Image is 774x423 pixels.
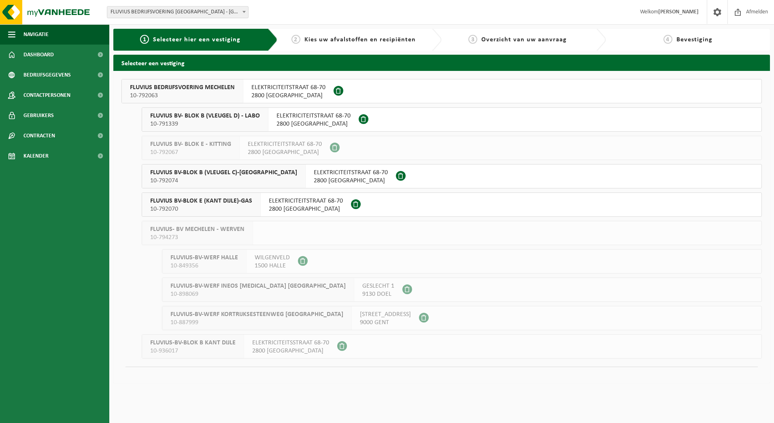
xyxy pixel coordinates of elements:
span: 2800 [GEOGRAPHIC_DATA] [269,205,343,213]
span: 4 [663,35,672,44]
span: 10-936017 [150,347,236,355]
span: 2800 [GEOGRAPHIC_DATA] [252,347,329,355]
span: FLUVIUS BV- BLOK E - KITTING [150,140,231,148]
span: 10-792063 [130,92,235,100]
span: ELEKTRICITEITSTRAAT 68-70 [248,140,322,148]
span: 10-792074 [150,177,297,185]
span: FLUVIUS-BV-WERF KORTRIJKSESTEENWEG [GEOGRAPHIC_DATA] [170,310,343,318]
span: Navigatie [23,24,49,45]
span: 10-792067 [150,148,231,156]
span: ELEKTRICITEITSTRAAT 68-70 [276,112,351,120]
span: 10-791339 [150,120,260,128]
h2: Selecteer een vestiging [113,55,770,70]
span: 2800 [GEOGRAPHIC_DATA] [314,177,388,185]
span: FLUVIUS-BV-WERF INEOS [MEDICAL_DATA] [GEOGRAPHIC_DATA] [170,282,346,290]
span: FLUVIUS BV-BLOK E (KANT DIJLE)-GAS [150,197,252,205]
span: Gebruikers [23,105,54,126]
span: ELEKTRICITEITSSTRAAT 68-70 [252,339,329,347]
span: 10-887999 [170,318,343,327]
span: 3 [468,35,477,44]
span: 10-898069 [170,290,346,298]
span: Kies uw afvalstoffen en recipiënten [304,36,416,43]
span: Dashboard [23,45,54,65]
span: FLUVIUS-BV-BLOK B KANT DIJLE [150,339,236,347]
span: 2 [291,35,300,44]
span: GESLECHT 1 [362,282,394,290]
span: 2800 [GEOGRAPHIC_DATA] [251,92,325,100]
span: ELEKTRICITEITSTRAAT 68-70 [314,169,388,177]
span: Contactpersonen [23,85,70,105]
span: FLUVIUS BEDRIJFSVOERING MECHELEN [130,83,235,92]
span: FLUVIUS BEDRIJFSVOERING MECHELEN - MECHELEN [107,6,248,18]
span: Overzicht van uw aanvraag [481,36,567,43]
span: FLUVIUS BV- BLOK B (VLEUGEL D) - LABO [150,112,260,120]
span: 10-849356 [170,262,238,270]
span: Bevestiging [676,36,712,43]
span: [STREET_ADDRESS] [360,310,411,318]
span: FLUVIUS-BV-WERF HALLE [170,254,238,262]
span: FLUVIUS- BV MECHELEN - WERVEN [150,225,245,233]
span: 10-792070 [150,205,252,213]
strong: [PERSON_NAME] [658,9,699,15]
span: FLUVIUS BV-BLOK B (VLEUGEL C)-[GEOGRAPHIC_DATA] [150,169,297,177]
span: WILGENVELD [255,254,290,262]
button: FLUVIUS BV-BLOK E (KANT DIJLE)-GAS 10-792070 ELEKTRICITEITSTRAAT 68-702800 [GEOGRAPHIC_DATA] [142,192,762,217]
span: 1500 HALLE [255,262,290,270]
span: 1 [140,35,149,44]
button: FLUVIUS BV-BLOK B (VLEUGEL C)-[GEOGRAPHIC_DATA] 10-792074 ELEKTRICITEITSTRAAT 68-702800 [GEOGRAPH... [142,164,762,188]
span: 2800 [GEOGRAPHIC_DATA] [276,120,351,128]
button: FLUVIUS BV- BLOK B (VLEUGEL D) - LABO 10-791339 ELEKTRICITEITSTRAAT 68-702800 [GEOGRAPHIC_DATA] [142,107,762,132]
span: 10-794273 [150,233,245,241]
span: Contracten [23,126,55,146]
span: Selecteer hier een vestiging [153,36,240,43]
button: FLUVIUS BEDRIJFSVOERING MECHELEN 10-792063 ELEKTRICITEITSTRAAT 68-702800 [GEOGRAPHIC_DATA] [121,79,762,103]
span: 9130 DOEL [362,290,394,298]
span: ELEKTRICITEITSTRAAT 68-70 [251,83,325,92]
span: 9000 GENT [360,318,411,327]
span: FLUVIUS BEDRIJFSVOERING MECHELEN - MECHELEN [107,6,249,18]
span: 2800 [GEOGRAPHIC_DATA] [248,148,322,156]
span: ELEKTRICITEITSTRAAT 68-70 [269,197,343,205]
span: Kalender [23,146,49,166]
span: Bedrijfsgegevens [23,65,71,85]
